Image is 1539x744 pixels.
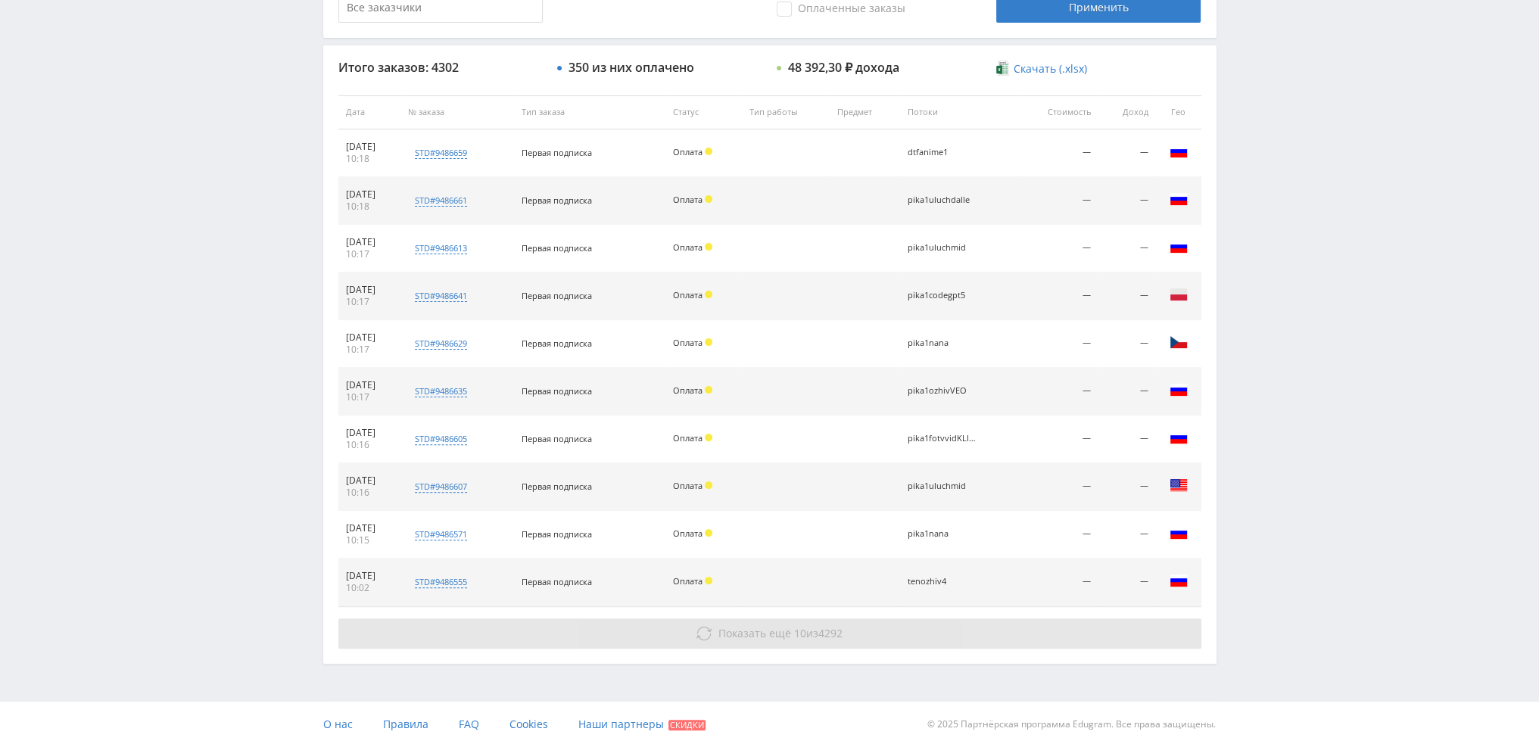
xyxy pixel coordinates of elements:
span: Показать ещё [718,626,791,640]
span: Оплата [673,146,703,157]
div: 10:02 [346,582,394,594]
span: 4292 [818,626,843,640]
td: — [1098,463,1156,511]
span: 10 [794,626,806,640]
img: rus.png [1170,524,1188,542]
span: Первая подписка [522,242,592,254]
th: Потоки [900,95,1017,129]
span: Первая подписка [522,195,592,206]
img: usa.png [1170,476,1188,494]
span: Первая подписка [522,147,592,158]
span: Холд [705,148,712,155]
div: pika1uluchmid [908,243,976,253]
div: [DATE] [346,522,394,534]
th: № заказа [400,95,514,129]
span: Первая подписка [522,290,592,301]
div: [DATE] [346,379,394,391]
div: std#9486555 [415,576,467,588]
div: [DATE] [346,332,394,344]
span: Оплата [673,384,703,396]
span: Оплата [673,528,703,539]
span: Холд [705,577,712,584]
span: FAQ [459,717,479,731]
span: Cookies [509,717,548,731]
th: Предмет [830,95,899,129]
div: [DATE] [346,570,394,582]
div: pika1fotvvidKLING [908,434,976,444]
div: pika1nana [908,529,976,539]
td: — [1098,177,1156,225]
div: 10:18 [346,201,394,213]
div: [DATE] [346,141,394,153]
td: — [1017,416,1098,463]
div: pika1uluchmid [908,481,976,491]
div: [DATE] [346,188,394,201]
img: rus.png [1170,381,1188,399]
img: pol.png [1170,285,1188,304]
div: 10:17 [346,248,394,260]
div: pika1nana [908,338,976,348]
span: О нас [323,717,353,731]
span: Холд [705,291,712,298]
span: Первая подписка [522,576,592,587]
th: Тип заказа [514,95,665,129]
span: Первая подписка [522,433,592,444]
div: std#9486605 [415,433,467,445]
th: Гео [1156,95,1201,129]
div: pika1uluchdalle [908,195,976,205]
span: Оплата [673,241,703,253]
div: Итого заказов: 4302 [338,61,543,74]
div: dtfanime1 [908,148,976,157]
td: — [1098,129,1156,177]
img: rus.png [1170,190,1188,208]
td: — [1017,225,1098,272]
span: Холд [705,243,712,251]
div: 350 из них оплачено [569,61,694,74]
td: — [1098,225,1156,272]
td: — [1017,559,1098,606]
div: 10:16 [346,439,394,451]
img: rus.png [1170,428,1188,447]
div: std#9486629 [415,338,467,350]
span: Первая подписка [522,385,592,397]
span: Первая подписка [522,528,592,540]
img: cze.png [1170,333,1188,351]
span: Холд [705,529,712,537]
div: pika1ozhivVEO [908,386,976,396]
td: — [1017,320,1098,368]
span: Первая подписка [522,481,592,492]
div: [DATE] [346,284,394,296]
span: Холд [705,481,712,489]
td: — [1098,511,1156,559]
span: Оплата [673,480,703,491]
span: Оплата [673,432,703,444]
span: Первая подписка [522,338,592,349]
th: Статус [665,95,742,129]
div: [DATE] [346,427,394,439]
span: Холд [705,434,712,441]
td: — [1098,272,1156,320]
span: Холд [705,195,712,203]
div: std#9486571 [415,528,467,540]
th: Тип работы [742,95,830,129]
td: — [1017,368,1098,416]
div: std#9486661 [415,195,467,207]
td: — [1098,416,1156,463]
div: std#9486607 [415,481,467,493]
div: 48 392,30 ₽ дохода [788,61,899,74]
div: 10:17 [346,391,394,403]
div: 10:17 [346,344,394,356]
th: Доход [1098,95,1156,129]
span: Холд [705,386,712,394]
button: Показать ещё 10из4292 [338,618,1201,649]
td: — [1017,177,1098,225]
img: rus.png [1170,571,1188,590]
span: Оплата [673,575,703,587]
div: std#9486641 [415,290,467,302]
span: Скачать (.xlsx) [1014,63,1087,75]
span: Скидки [668,720,706,730]
div: 10:15 [346,534,394,546]
div: tenozhiv4 [908,577,976,587]
td: — [1098,320,1156,368]
span: Холд [705,338,712,346]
